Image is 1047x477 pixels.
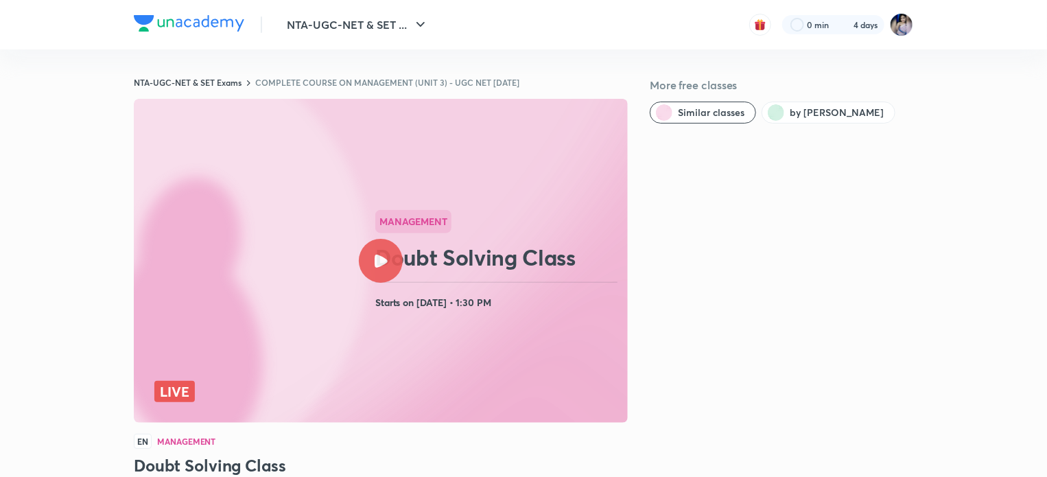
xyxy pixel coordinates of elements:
span: by Tanya Gautam [790,106,884,119]
h4: Starts on [DATE] • 1:30 PM [375,294,622,312]
a: Company Logo [134,15,244,35]
a: NTA-UGC-NET & SET Exams [134,77,242,88]
h4: Management [157,437,215,445]
button: NTA-UGC-NET & SET ... [279,11,437,38]
a: COMPLETE COURSE ON MANAGEMENT (UNIT 3) - UGC NET [DATE] [255,77,519,88]
h5: More free classes [650,77,913,93]
h3: Doubt Solving Class [134,454,628,476]
span: Support [54,11,91,22]
span: Similar classes [678,106,744,119]
img: streak [837,18,851,32]
button: avatar [749,14,771,36]
img: Tanya Gautam [890,13,913,36]
span: EN [134,434,152,449]
img: avatar [754,19,766,31]
button: by Tanya Gautam [762,102,895,124]
button: Similar classes [650,102,756,124]
h2: Doubt Solving Class [375,244,622,271]
img: Company Logo [134,15,244,32]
